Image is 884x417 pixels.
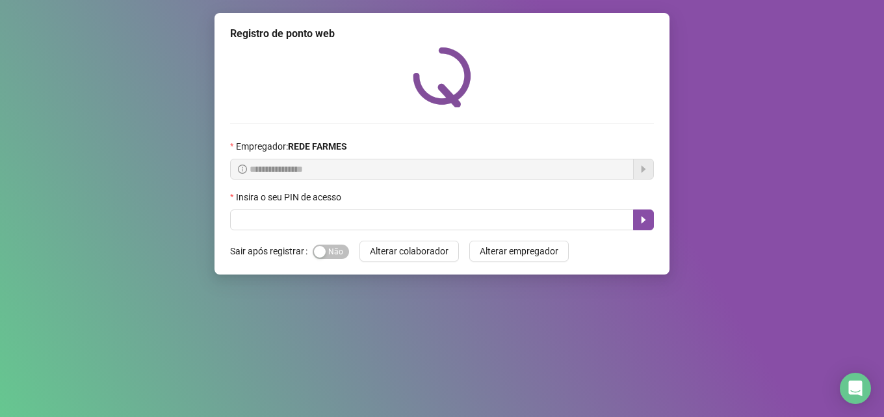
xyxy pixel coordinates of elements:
[840,373,871,404] div: Open Intercom Messenger
[236,139,347,154] span: Empregador :
[238,165,247,174] span: info-circle
[370,244,448,258] span: Alterar colaborador
[359,241,459,262] button: Alterar colaborador
[638,215,649,225] span: caret-right
[230,26,654,42] div: Registro de ponto web
[230,241,313,262] label: Sair após registrar
[288,141,347,152] strong: REDE FARMES
[413,47,471,107] img: QRPoint
[469,241,569,262] button: Alterar empregador
[230,190,350,204] label: Insira o seu PIN de acesso
[480,244,558,258] span: Alterar empregador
